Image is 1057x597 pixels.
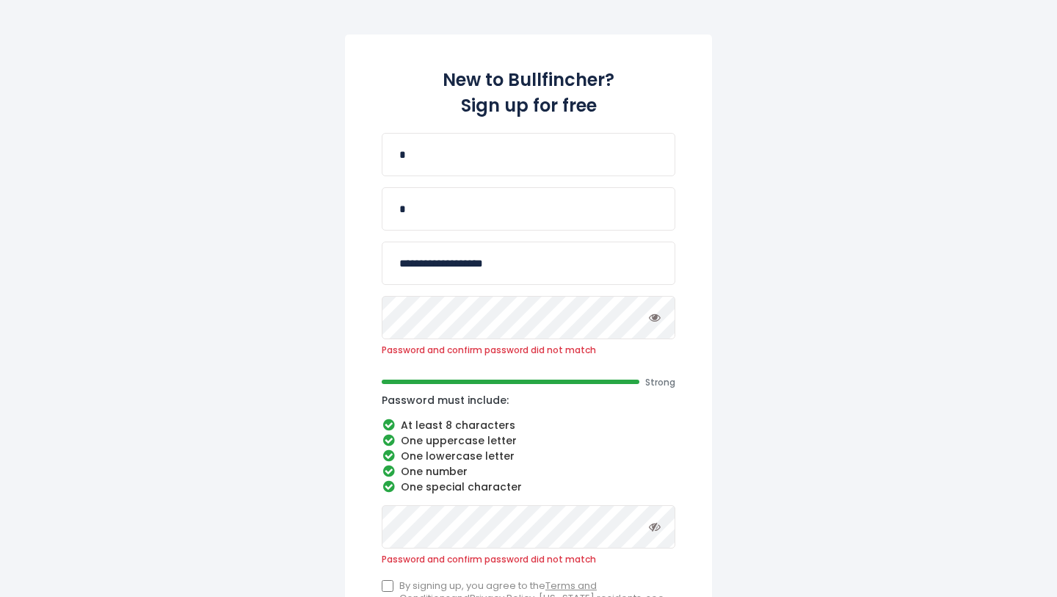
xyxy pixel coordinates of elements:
span: Password and confirm password did not match [382,554,675,565]
input: By signing up, you agree to theTerms and ConditionsandPrivacy Policy. [US_STATE] residents, see o... [382,580,393,592]
li: One lowercase letter [382,449,675,463]
li: At least 8 characters [382,419,675,432]
p: Password must include: [382,394,675,407]
li: One special character [382,480,675,493]
span: Strong [645,377,675,388]
li: One number [382,465,675,478]
h2: New to Bullfincher? Sign up for free [382,67,675,118]
i: Toggle password visibility [649,311,661,323]
li: One uppercase letter [382,434,675,447]
span: Password and confirm password did not match [382,344,675,356]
